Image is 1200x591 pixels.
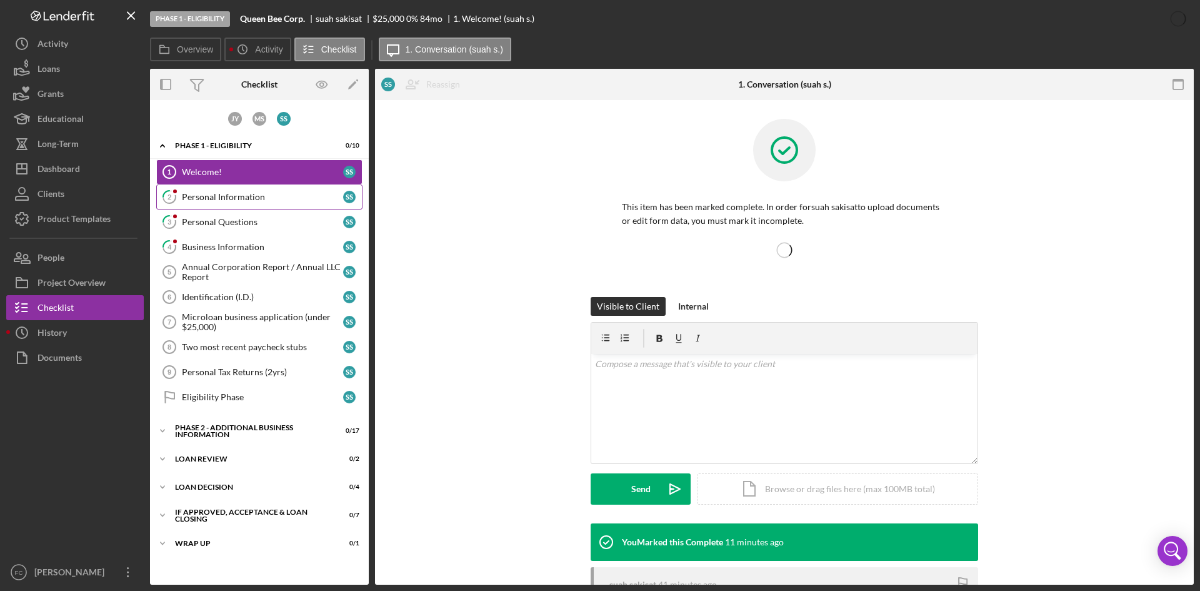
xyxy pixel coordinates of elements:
div: s s [343,241,356,253]
button: Loans [6,56,144,81]
div: s s [343,391,356,403]
div: Welcome! [182,167,343,177]
button: Checklist [6,295,144,320]
div: Long-Term [37,131,79,159]
button: Clients [6,181,144,206]
a: Documents [6,345,144,370]
a: 9Personal Tax Returns (2yrs)ss [156,360,362,385]
tspan: 5 [167,268,171,276]
tspan: 8 [167,343,171,351]
button: Overview [150,38,221,61]
div: Dashboard [37,156,80,184]
div: [PERSON_NAME] [31,560,112,588]
div: M S [252,112,266,126]
div: 0 / 7 [337,512,359,519]
tspan: 3 [167,218,171,226]
div: Checklist [37,295,74,323]
div: s s [343,341,356,353]
button: Checklist [294,38,365,61]
time: 2025-09-24 03:11 [725,537,784,547]
tspan: 2 [167,193,171,201]
button: Product Templates [6,206,144,231]
div: J Y [228,112,242,126]
label: Checklist [321,44,357,54]
a: 6Identification (I.D.)ss [156,285,362,310]
div: s s [343,291,356,303]
a: 4Business Informationss [156,235,362,260]
div: Eligibility Phase [182,392,343,402]
div: Send [631,473,651,505]
div: Clients [37,181,64,210]
a: 7Microloan business application (under $25,000)ss [156,310,362,335]
a: 3Personal Questionsss [156,210,362,235]
a: 1Welcome!ss [156,159,362,184]
button: ssReassign [375,72,472,97]
div: Educational [37,106,84,134]
div: Loan Review [175,455,328,463]
a: Eligibility Phasess [156,385,362,410]
a: 5Annual Corporation Report / Annual LLC Reportss [156,260,362,285]
button: History [6,320,144,345]
a: 8Two most recent paycheck stubsss [156,335,362,360]
a: Project Overview [6,270,144,295]
div: 1. Welcome! (suah s.) [453,14,534,24]
div: 0 / 4 [337,483,359,491]
div: Wrap up [175,540,328,547]
div: Visible to Client [597,297,659,316]
div: Identification (I.D.) [182,292,343,302]
div: Phase 1 - Eligibility [175,142,328,149]
div: Internal [678,297,709,316]
span: $25,000 [372,13,404,24]
label: Activity [255,44,282,54]
button: Long-Term [6,131,144,156]
div: 0 / 10 [337,142,359,149]
div: Personal Tax Returns (2yrs) [182,367,343,377]
tspan: 1 [167,168,171,176]
div: s s [343,316,356,328]
div: People [37,245,64,273]
div: 0 / 2 [337,455,359,463]
button: Grants [6,81,144,106]
div: Business Information [182,242,343,252]
text: FC [15,569,23,576]
a: 2Personal Informationss [156,184,362,210]
button: Educational [6,106,144,131]
div: 1. Conversation (suah s.) [738,79,831,89]
div: Grants [37,81,64,109]
tspan: 6 [167,293,171,301]
button: People [6,245,144,270]
div: s s [343,166,356,178]
tspan: 9 [167,368,171,376]
button: FC[PERSON_NAME] [6,560,144,585]
div: Personal Information [182,192,343,202]
tspan: 4 [167,243,172,251]
div: Personal Questions [182,217,343,227]
div: Phase 1 - Eligibility [150,11,230,27]
div: suah sakisat [609,580,656,590]
a: Activity [6,31,144,56]
div: Project Overview [37,270,106,298]
div: suah sakisat [316,14,372,24]
div: You Marked this Complete [622,537,723,547]
button: 1. Conversation (suah s.) [379,38,511,61]
p: This item has been marked complete. In order for suah sakisat to upload documents or edit form da... [622,200,947,228]
label: 1. Conversation (suah s.) [406,44,503,54]
button: Dashboard [6,156,144,181]
button: Visible to Client [591,297,666,316]
div: s s [343,366,356,378]
div: Open Intercom Messenger [1157,536,1187,566]
div: Loan decision [175,483,328,491]
div: Checklist [241,79,277,89]
div: If approved, acceptance & loan closing [175,508,328,523]
div: Microloan business application (under $25,000) [182,312,343,332]
div: Two most recent paycheck stubs [182,342,343,352]
b: Queen Bee Corp. [240,14,305,24]
div: Documents [37,345,82,373]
